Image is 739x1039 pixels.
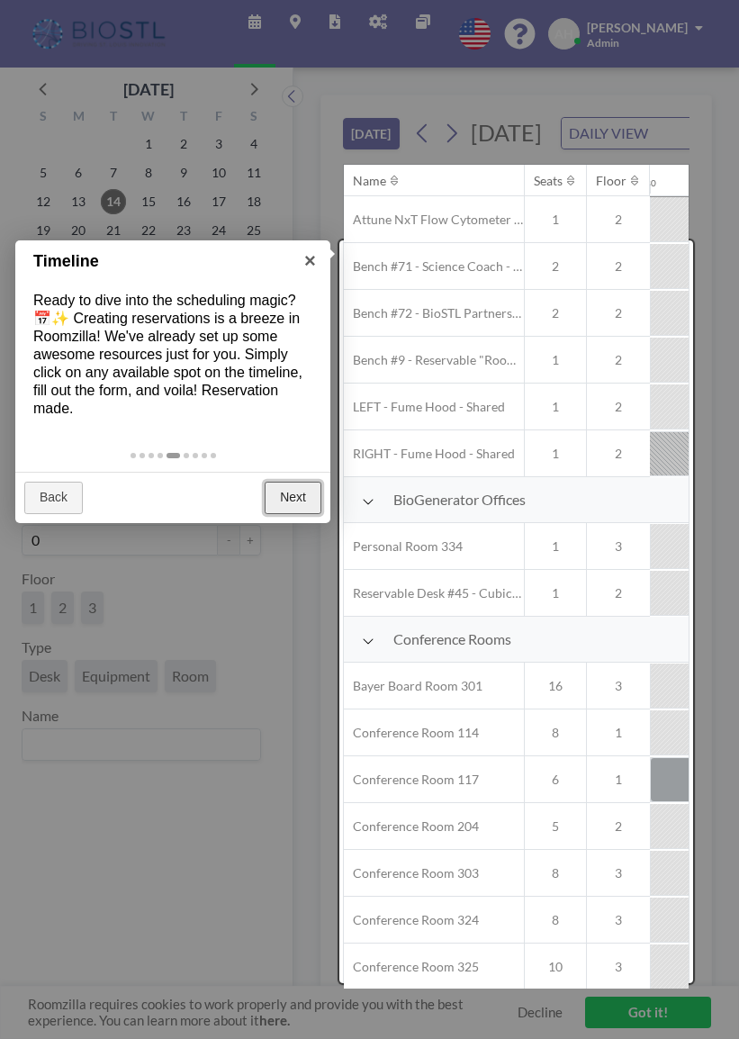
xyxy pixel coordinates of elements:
[353,173,386,189] div: Name
[587,212,650,228] span: 2
[645,177,656,189] div: 30
[534,173,563,189] div: Seats
[596,173,626,189] div: Floor
[265,482,321,514] a: Next
[15,274,330,436] div: Ready to dive into the scheduling magic? 📅✨ Creating reservations is a breeze in Roomzilla! We've...
[290,240,330,281] a: ×
[525,212,586,228] span: 1
[33,249,284,274] h1: Timeline
[344,212,524,228] span: Attune NxT Flow Cytometer - Bench #25
[24,482,83,514] a: Back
